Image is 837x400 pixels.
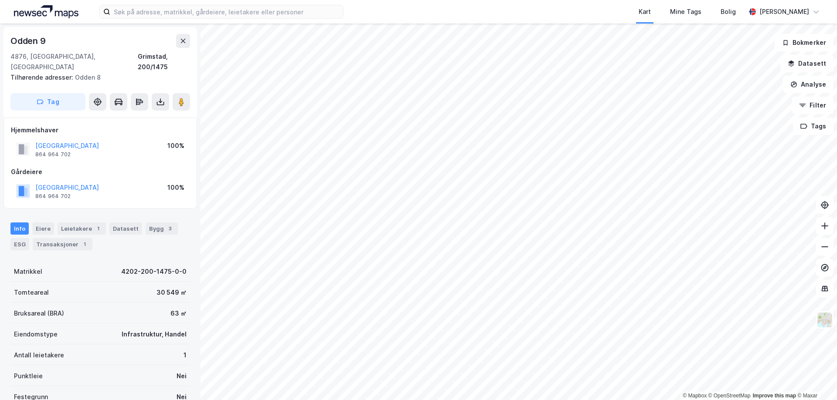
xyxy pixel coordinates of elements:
[167,182,184,193] div: 100%
[11,167,190,177] div: Gårdeiere
[138,51,190,72] div: Grimstad, 200/1475
[58,222,106,235] div: Leietakere
[35,151,71,158] div: 864 964 702
[11,125,190,135] div: Hjemmelshaver
[80,240,89,249] div: 1
[14,266,42,277] div: Matrikkel
[32,222,54,235] div: Eiere
[10,34,48,48] div: Odden 9
[122,329,187,339] div: Infrastruktur, Handel
[793,118,834,135] button: Tags
[14,308,64,319] div: Bruksareal (BRA)
[170,308,187,319] div: 63 ㎡
[94,224,102,233] div: 1
[783,76,834,93] button: Analyse
[33,238,92,250] div: Transaksjoner
[157,287,187,298] div: 30 549 ㎡
[10,93,85,111] button: Tag
[14,329,58,339] div: Eiendomstype
[10,51,138,72] div: 4876, [GEOGRAPHIC_DATA], [GEOGRAPHIC_DATA]
[775,34,834,51] button: Bokmerker
[10,74,75,81] span: Tilhørende adresser:
[753,393,796,399] a: Improve this map
[14,287,49,298] div: Tomteareal
[639,7,651,17] div: Kart
[110,5,343,18] input: Søk på adresse, matrikkel, gårdeiere, leietakere eller personer
[780,55,834,72] button: Datasett
[721,7,736,17] div: Bolig
[10,238,29,250] div: ESG
[10,72,183,83] div: Odden 8
[166,224,174,233] div: 3
[146,222,178,235] div: Bygg
[14,5,78,18] img: logo.a4113a55bc3d86da70a041830d287a7e.svg
[817,312,833,328] img: Z
[121,266,187,277] div: 4202-200-1475-0-0
[792,97,834,114] button: Filter
[10,222,29,235] div: Info
[670,7,701,17] div: Mine Tags
[14,371,43,381] div: Punktleie
[167,141,184,151] div: 100%
[708,393,751,399] a: OpenStreetMap
[759,7,809,17] div: [PERSON_NAME]
[184,350,187,360] div: 1
[109,222,142,235] div: Datasett
[35,193,71,200] div: 864 964 702
[14,350,64,360] div: Antall leietakere
[683,393,707,399] a: Mapbox
[793,358,837,400] iframe: Chat Widget
[177,371,187,381] div: Nei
